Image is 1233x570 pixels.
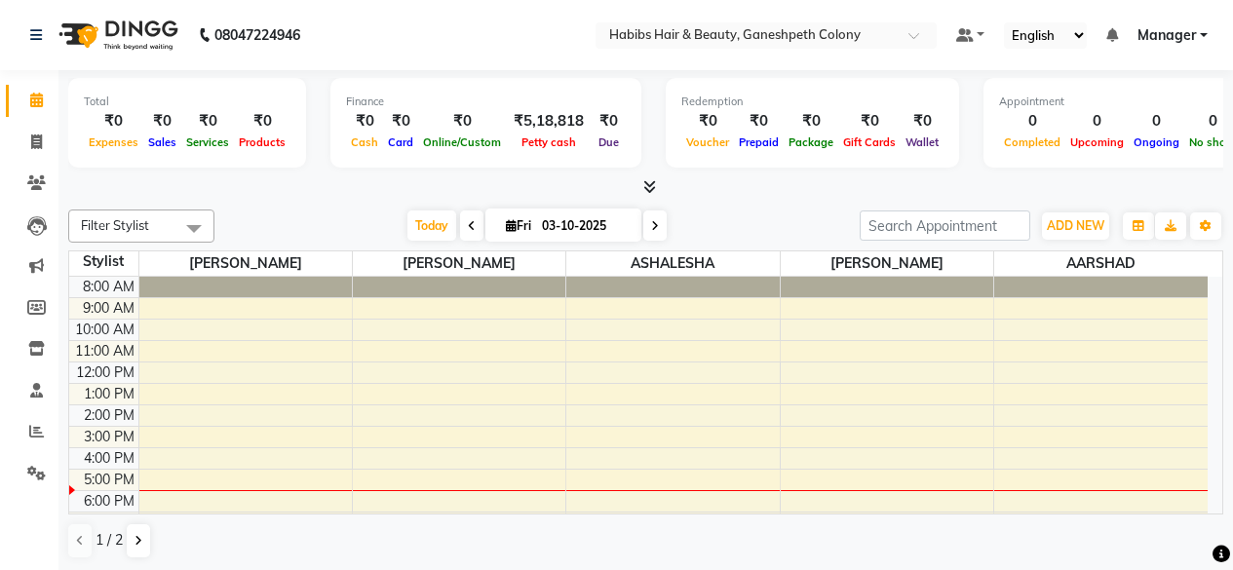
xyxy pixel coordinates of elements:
span: [PERSON_NAME] [353,251,565,276]
span: Manager [1137,25,1196,46]
div: ₹0 [143,110,181,133]
div: ₹0 [418,110,506,133]
div: 9:00 AM [79,298,138,319]
span: Sales [143,135,181,149]
div: Redemption [681,94,944,110]
div: ₹0 [383,110,418,133]
div: 3:00 PM [80,427,138,447]
div: ₹0 [734,110,784,133]
div: 8:00 AM [79,277,138,297]
span: 1 / 2 [96,530,123,551]
span: Prepaid [734,135,784,149]
input: 2025-10-03 [536,211,634,241]
div: ₹0 [234,110,290,133]
img: logo [50,8,183,62]
span: Fri [501,218,536,233]
span: Services [181,135,234,149]
input: Search Appointment [860,210,1030,241]
div: 6:00 PM [80,491,138,512]
span: ASHALESHA [566,251,779,276]
div: ₹0 [838,110,901,133]
div: ₹0 [784,110,838,133]
div: 2:00 PM [80,405,138,426]
div: 0 [1129,110,1184,133]
button: ADD NEW [1042,212,1109,240]
span: Due [594,135,624,149]
div: 10:00 AM [71,320,138,340]
span: Expenses [84,135,143,149]
span: Card [383,135,418,149]
div: 5:00 PM [80,470,138,490]
div: ₹0 [84,110,143,133]
span: Gift Cards [838,135,901,149]
span: Today [407,210,456,241]
span: Ongoing [1129,135,1184,149]
div: 7:00 PM [80,513,138,533]
span: Upcoming [1065,135,1129,149]
div: ₹0 [181,110,234,133]
span: Petty cash [517,135,581,149]
div: ₹5,18,818 [506,110,592,133]
b: 08047224946 [214,8,300,62]
div: ₹0 [681,110,734,133]
span: [PERSON_NAME] [139,251,352,276]
span: Online/Custom [418,135,506,149]
div: Total [84,94,290,110]
div: 0 [1065,110,1129,133]
span: Voucher [681,135,734,149]
div: 12:00 PM [72,362,138,383]
div: ₹0 [592,110,626,133]
div: 11:00 AM [71,341,138,361]
span: [PERSON_NAME] [781,251,993,276]
div: ₹0 [901,110,944,133]
span: Completed [999,135,1065,149]
div: ₹0 [346,110,383,133]
span: Cash [346,135,383,149]
div: 1:00 PM [80,384,138,404]
div: Stylist [69,251,138,272]
span: Package [784,135,838,149]
span: ADD NEW [1047,218,1104,233]
div: 0 [999,110,1065,133]
div: 4:00 PM [80,448,138,469]
span: Filter Stylist [81,217,149,233]
span: AARSHAD [994,251,1208,276]
span: Products [234,135,290,149]
span: Wallet [901,135,944,149]
div: Finance [346,94,626,110]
